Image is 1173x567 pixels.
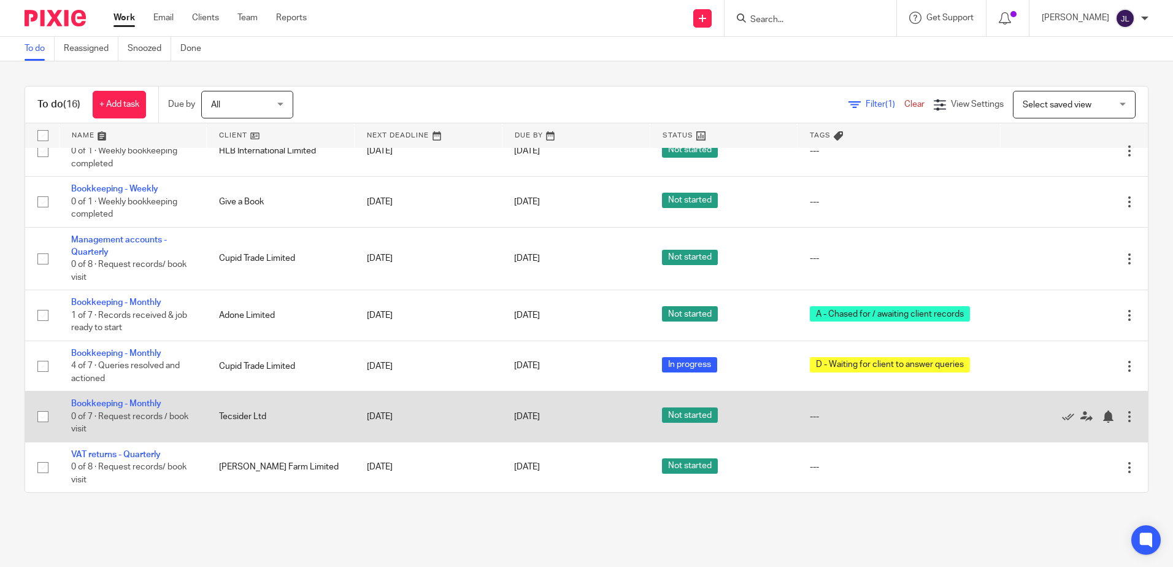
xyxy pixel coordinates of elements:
img: Pixie [25,10,86,26]
a: Reassigned [64,37,118,61]
a: Team [237,12,258,24]
td: [DATE] [355,126,502,176]
td: Cupid Trade Limited [207,341,355,391]
a: Work [113,12,135,24]
a: Done [180,37,210,61]
div: --- [810,461,988,473]
span: [DATE] [514,198,540,206]
a: Bookkeeping - Monthly [71,399,161,408]
td: [DATE] [355,227,502,290]
span: [DATE] [514,311,540,320]
td: HLB International Limited [207,126,355,176]
span: View Settings [951,100,1004,109]
a: Management accounts - Quarterly [71,236,167,256]
span: [DATE] [514,463,540,472]
img: svg%3E [1115,9,1135,28]
a: Reports [276,12,307,24]
span: All [211,101,220,109]
span: 0 of 8 · Request records/ book visit [71,261,187,282]
a: Snoozed [128,37,171,61]
span: [DATE] [514,362,540,371]
td: [DATE] [355,290,502,341]
td: [DATE] [355,341,502,391]
span: Not started [662,193,718,208]
div: --- [810,411,988,423]
a: VAT returns - Quarterly [71,450,161,459]
span: [DATE] [514,147,540,155]
span: Select saved view [1023,101,1091,109]
a: Clear [904,100,925,109]
a: + Add task [93,91,146,118]
span: In progress [662,357,717,372]
td: Adone Limited [207,290,355,341]
a: Bookkeeping - Monthly [71,298,161,307]
span: D - Waiting for client to answer queries [810,357,970,372]
span: 0 of 1 · Weekly bookkeeping completed [71,147,177,168]
span: Not started [662,407,718,423]
span: Filter [866,100,904,109]
span: 0 of 8 · Request records/ book visit [71,463,187,484]
a: Mark as done [1062,411,1080,423]
span: (16) [63,99,80,109]
a: To do [25,37,55,61]
span: Get Support [926,13,974,22]
input: Search [749,15,860,26]
span: 1 of 7 · Records received & job ready to start [71,311,187,333]
p: Due by [168,98,195,110]
span: (1) [885,100,895,109]
h1: To do [37,98,80,111]
span: Not started [662,250,718,265]
span: Not started [662,306,718,322]
p: [PERSON_NAME] [1042,12,1109,24]
span: 4 of 7 · Queries resolved and actioned [71,362,180,384]
a: Bookkeeping - Weekly [71,185,158,193]
td: [DATE] [355,442,502,492]
div: --- [810,145,988,157]
td: Tecsider Ltd [207,391,355,442]
td: Give a Book [207,177,355,227]
span: 0 of 1 · Weekly bookkeeping completed [71,198,177,219]
a: Clients [192,12,219,24]
div: --- [810,196,988,208]
span: Not started [662,458,718,474]
td: [PERSON_NAME] Farm Limited [207,442,355,492]
span: Not started [662,142,718,158]
span: Tags [810,132,831,139]
span: [DATE] [514,412,540,421]
div: --- [810,252,988,264]
a: Bookkeeping - Monthly [71,349,161,358]
a: Email [153,12,174,24]
span: [DATE] [514,255,540,263]
td: Cupid Trade Limited [207,227,355,290]
td: [DATE] [355,177,502,227]
span: 0 of 7 · Request records / book visit [71,412,188,434]
td: [DATE] [355,391,502,442]
span: A - Chased for / awaiting client records [810,306,970,322]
